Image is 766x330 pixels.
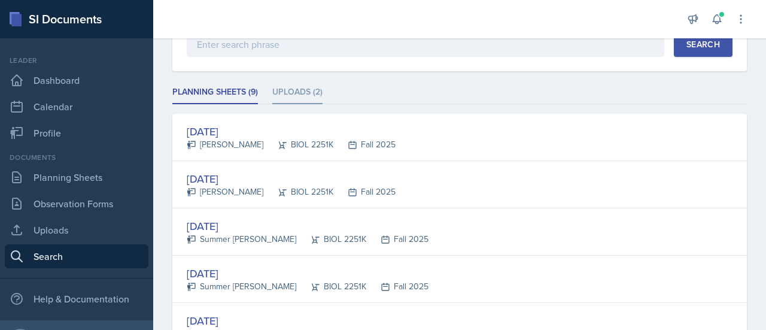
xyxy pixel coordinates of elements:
div: Leader [5,55,148,66]
div: [DATE] [187,218,428,234]
div: Fall 2025 [366,280,428,293]
a: Search [5,244,148,268]
a: Planning Sheets [5,165,148,189]
div: Fall 2025 [333,186,396,198]
a: Uploads [5,218,148,242]
div: [PERSON_NAME] [187,138,263,151]
li: Planning Sheets (9) [172,81,258,104]
a: Observation Forms [5,192,148,216]
div: [PERSON_NAME] [187,186,263,198]
input: Enter search phrase [187,32,664,57]
div: Summer [PERSON_NAME] [187,233,296,246]
div: Search [686,40,720,49]
div: Fall 2025 [366,233,428,246]
div: Fall 2025 [333,138,396,151]
a: Profile [5,121,148,145]
div: Help & Documentation [5,287,148,311]
div: BIOL 2251K [296,280,366,293]
div: [DATE] [187,123,396,140]
div: BIOL 2251K [296,233,366,246]
div: [DATE] [187,313,428,329]
a: Calendar [5,95,148,119]
button: Search [674,32,732,57]
li: Uploads (2) [272,81,323,104]
div: Documents [5,152,148,163]
div: [DATE] [187,171,396,187]
div: BIOL 2251K [263,186,333,198]
a: Dashboard [5,68,148,92]
div: Summer [PERSON_NAME] [187,280,296,293]
div: BIOL 2251K [263,138,333,151]
div: [DATE] [187,265,428,281]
